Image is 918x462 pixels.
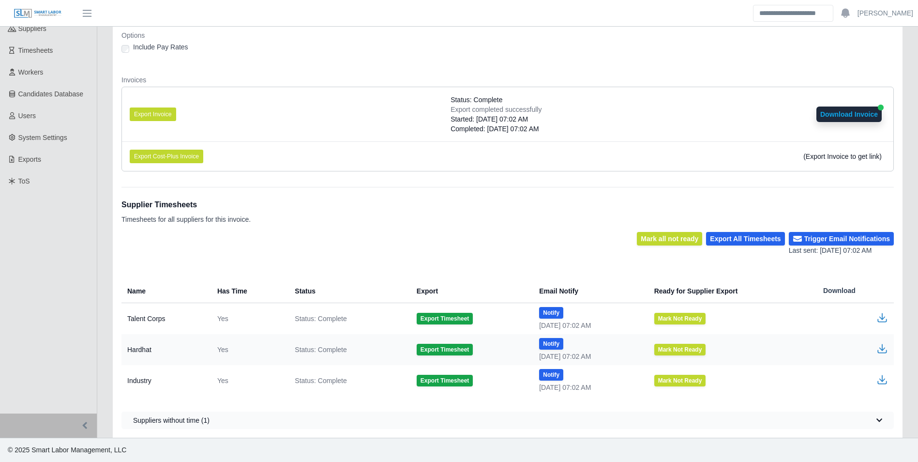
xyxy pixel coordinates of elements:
td: Talent Corps [121,303,210,335]
div: Export completed successfully [451,105,542,114]
th: Status [287,279,409,303]
span: Workers [18,68,44,76]
td: Yes [210,303,287,335]
span: Suppliers [18,25,46,32]
div: Completed: [DATE] 07:02 AM [451,124,542,134]
span: Timesheets [18,46,53,54]
a: Download Invoice [816,110,882,118]
span: System Settings [18,134,67,141]
button: Suppliers without time (1) [121,412,894,429]
button: Export Cost-Plus Invoice [130,150,203,163]
p: Timesheets for all suppliers for this invoice. [121,215,251,224]
div: [DATE] 07:02 AM [539,321,638,330]
th: Name [121,279,210,303]
span: Candidates Database [18,90,84,98]
th: Email Notify [531,279,646,303]
div: [DATE] 07:02 AM [539,383,638,392]
button: Mark all not ready [637,232,702,246]
span: ToS [18,177,30,185]
button: Export All Timesheets [706,232,784,246]
button: Download Invoice [816,107,882,122]
img: SLM Logo [14,8,62,19]
div: Last sent: [DATE] 07:02 AM [789,246,894,256]
td: Industry [121,365,210,396]
button: Notify [539,338,563,350]
button: Export Timesheet [417,313,473,324]
dt: Options [121,31,894,40]
dt: Invoices [121,75,894,85]
button: Notify [539,369,563,381]
button: Notify [539,307,563,319]
label: Include Pay Rates [133,42,188,52]
span: Status: Complete [295,314,346,323]
span: Users [18,112,36,120]
th: Export [409,279,531,303]
span: Status: Complete [295,376,346,385]
div: [DATE] 07:02 AM [539,352,638,361]
td: Yes [210,334,287,365]
button: Mark Not Ready [654,344,706,355]
span: Exports [18,155,41,163]
button: Mark Not Ready [654,375,706,386]
span: (Export Invoice to get link) [803,153,882,160]
th: Download [815,279,894,303]
button: Export Timesheet [417,375,473,386]
th: Ready for Supplier Export [647,279,815,303]
button: Export Timesheet [417,344,473,355]
th: Has Time [210,279,287,303]
button: Mark Not Ready [654,313,706,324]
button: Trigger Email Notifications [789,232,894,246]
div: Started: [DATE] 07:02 AM [451,114,542,124]
h1: Supplier Timesheets [121,199,251,211]
span: Status: Complete [451,95,502,105]
a: [PERSON_NAME] [858,8,913,18]
button: Export Invoice [130,108,176,121]
input: Search [753,5,833,22]
span: Status: Complete [295,345,346,354]
span: © 2025 Smart Labor Management, LLC [8,446,126,454]
span: Suppliers without time (1) [133,416,210,425]
td: Hardhat [121,334,210,365]
td: Yes [210,365,287,396]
